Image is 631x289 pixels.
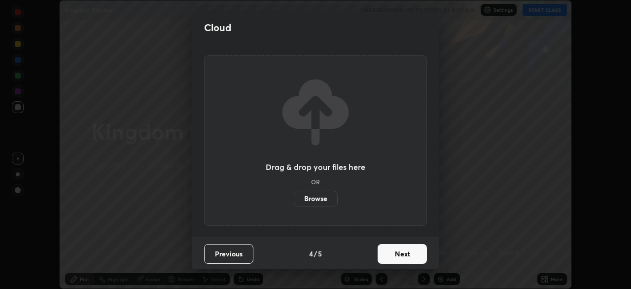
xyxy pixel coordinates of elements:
[309,248,313,259] h4: 4
[266,163,365,171] h3: Drag & drop your files here
[204,244,253,264] button: Previous
[204,21,231,34] h2: Cloud
[318,248,322,259] h4: 5
[314,248,317,259] h4: /
[378,244,427,264] button: Next
[311,179,320,185] h5: OR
